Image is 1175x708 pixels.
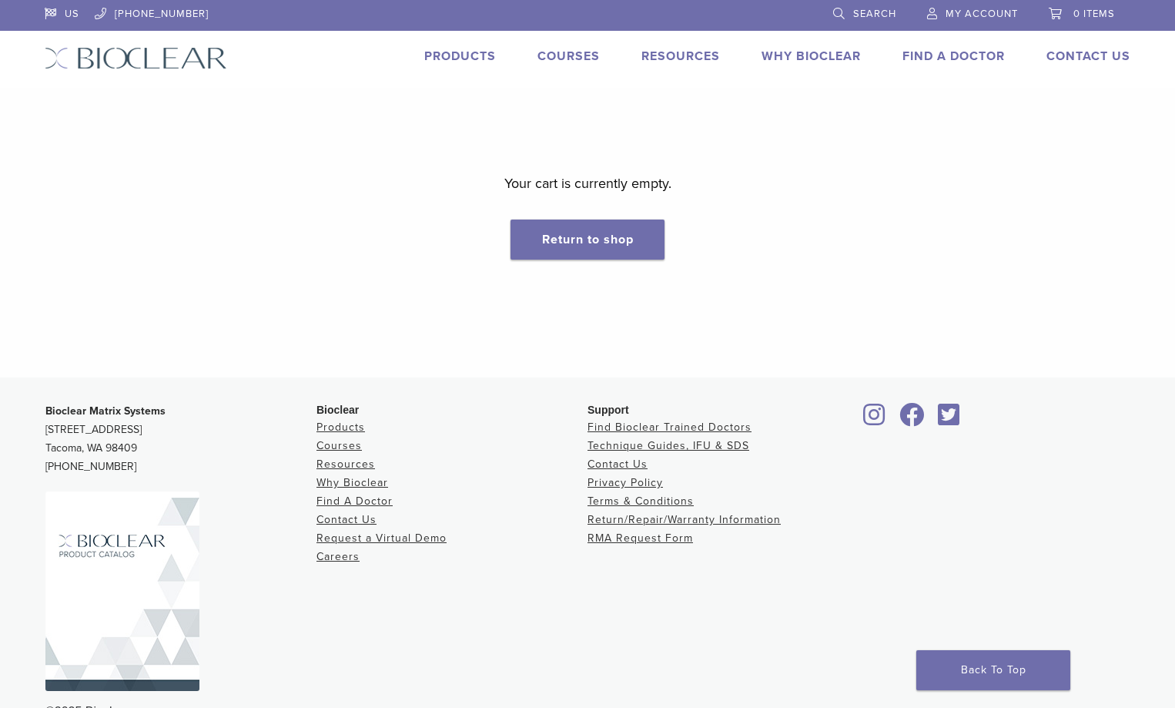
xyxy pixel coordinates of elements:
[762,49,861,64] a: Why Bioclear
[587,458,648,471] a: Contact Us
[902,49,1005,64] a: Find A Doctor
[587,476,663,489] a: Privacy Policy
[316,513,377,526] a: Contact Us
[316,404,359,416] span: Bioclear
[537,49,600,64] a: Courses
[316,458,375,471] a: Resources
[587,404,629,416] span: Support
[316,495,393,508] a: Find A Doctor
[316,476,388,489] a: Why Bioclear
[587,439,749,452] a: Technique Guides, IFU & SDS
[424,49,496,64] a: Products
[946,8,1018,20] span: My Account
[316,532,447,545] a: Request a Virtual Demo
[894,412,929,428] a: Bioclear
[641,49,720,64] a: Resources
[587,532,693,545] a: RMA Request Form
[1046,49,1130,64] a: Contact Us
[316,421,365,434] a: Products
[316,439,362,452] a: Courses
[587,495,694,508] a: Terms & Conditions
[511,220,664,260] a: Return to shop
[45,47,227,69] img: Bioclear
[859,412,891,428] a: Bioclear
[45,402,316,476] p: [STREET_ADDRESS] Tacoma, WA 98409 [PHONE_NUMBER]
[45,492,199,691] img: Bioclear
[1073,8,1115,20] span: 0 items
[45,404,166,418] strong: Bioclear Matrix Systems
[504,172,671,195] p: Your cart is currently empty.
[316,550,360,563] a: Careers
[932,412,965,428] a: Bioclear
[587,421,752,434] a: Find Bioclear Trained Doctors
[853,8,896,20] span: Search
[916,650,1070,690] a: Back To Top
[587,513,781,526] a: Return/Repair/Warranty Information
